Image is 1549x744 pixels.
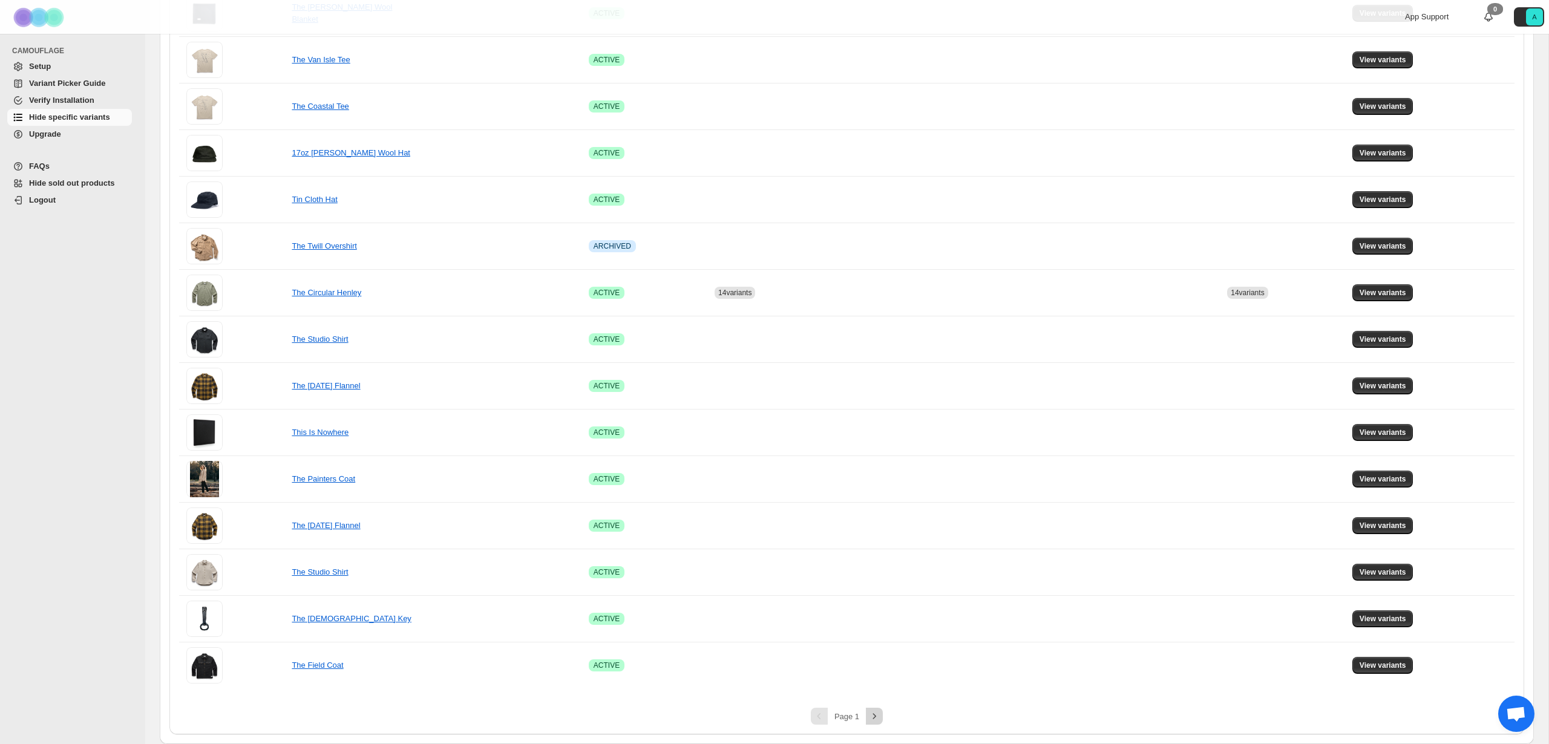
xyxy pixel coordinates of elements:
button: View variants [1352,377,1413,394]
span: Page 1 [834,712,859,721]
a: The Studio Shirt [292,567,348,576]
button: View variants [1352,471,1413,488]
span: View variants [1360,102,1406,111]
span: Verify Installation [29,96,94,105]
span: View variants [1360,614,1406,624]
a: Logout [7,192,132,209]
button: View variants [1352,657,1413,674]
a: The [DATE] Flannel [292,381,360,390]
span: ACTIVE [594,661,620,670]
span: App Support [1405,12,1449,21]
button: Next [866,708,883,725]
button: View variants [1352,51,1413,68]
div: Open chat [1498,696,1534,732]
a: Hide specific variants [7,109,132,126]
span: View variants [1360,241,1406,251]
span: ACTIVE [594,474,620,484]
button: Avatar with initials A [1514,7,1544,27]
span: View variants [1360,567,1406,577]
button: View variants [1352,284,1413,301]
span: View variants [1360,55,1406,65]
a: The Coastal Tee [292,102,349,111]
div: 0 [1487,3,1503,15]
nav: Pagination [179,708,1515,725]
a: This Is Nowhere [292,428,349,437]
span: FAQs [29,162,50,171]
span: ACTIVE [594,102,620,111]
span: Hide sold out products [29,178,115,188]
span: ACTIVE [594,288,620,298]
a: The [DATE] Flannel [292,521,360,530]
span: ACTIVE [594,381,620,391]
a: Hide sold out products [7,175,132,192]
a: Upgrade [7,126,132,143]
span: Avatar with initials A [1526,8,1543,25]
span: ACTIVE [594,195,620,204]
span: Upgrade [29,129,61,139]
button: View variants [1352,610,1413,627]
span: View variants [1360,521,1406,530]
span: View variants [1360,661,1406,670]
span: Variant Picker Guide [29,79,105,88]
span: 14 variants [1231,289,1264,297]
text: A [1532,13,1537,21]
span: Logout [29,195,56,204]
span: View variants [1360,195,1406,204]
a: 0 [1482,11,1495,23]
span: ACTIVE [594,148,620,158]
button: View variants [1352,98,1413,115]
a: The Twill Overshirt [292,241,356,250]
span: Hide specific variants [29,113,110,122]
span: CAMOUFLAGE [12,46,137,56]
button: View variants [1352,191,1413,208]
span: View variants [1360,428,1406,437]
span: View variants [1360,288,1406,298]
button: View variants [1352,564,1413,581]
a: FAQs [7,158,132,175]
span: View variants [1360,334,1406,344]
a: The Field Coat [292,661,343,670]
span: ACTIVE [594,428,620,437]
button: View variants [1352,331,1413,348]
button: View variants [1352,238,1413,255]
a: The Circular Henley [292,288,361,297]
a: Variant Picker Guide [7,75,132,92]
span: View variants [1360,148,1406,158]
a: Setup [7,58,132,75]
a: The [DEMOGRAPHIC_DATA] Key [292,614,411,623]
span: Setup [29,62,51,71]
a: The Van Isle Tee [292,55,350,64]
span: ACTIVE [594,521,620,530]
button: View variants [1352,517,1413,534]
a: Tin Cloth Hat [292,195,337,204]
span: ACTIVE [594,334,620,344]
span: ARCHIVED [594,241,631,251]
a: Verify Installation [7,92,132,109]
img: This Is Nowhere [186,414,223,451]
span: ACTIVE [594,55,620,65]
span: View variants [1360,381,1406,391]
a: The Studio Shirt [292,334,348,344]
span: ACTIVE [594,567,620,577]
span: 14 variants [718,289,752,297]
img: Camouflage [10,1,70,34]
span: ACTIVE [594,614,620,624]
span: View variants [1360,474,1406,484]
button: View variants [1352,424,1413,441]
button: View variants [1352,145,1413,162]
a: The Painters Coat [292,474,355,483]
a: 17oz [PERSON_NAME] Wool Hat [292,148,410,157]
